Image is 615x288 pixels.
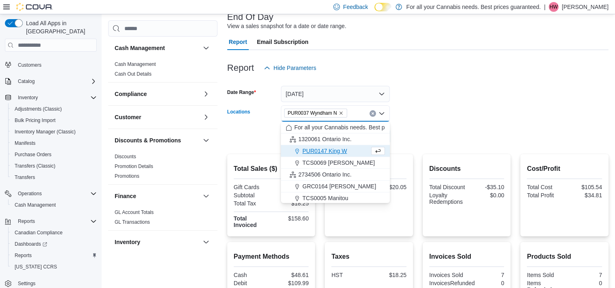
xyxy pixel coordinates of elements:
div: Cash Management [108,59,217,82]
button: Catalog [15,76,38,86]
span: Hide Parameters [274,64,316,72]
div: Total Discount [429,184,465,190]
button: Reports [15,216,38,226]
button: Canadian Compliance [8,227,100,238]
a: Promotion Details [115,164,153,169]
a: Promotions [115,173,139,179]
div: HST [331,272,367,278]
div: Finance [108,207,217,230]
button: Customers [2,59,100,71]
div: Haley Watson [549,2,558,12]
span: Load All Apps in [GEOGRAPHIC_DATA] [23,19,97,35]
span: Reports [15,252,32,259]
p: | [544,2,545,12]
span: Cash Management [15,202,56,208]
button: Transfers [8,172,100,183]
button: Inventory [15,93,41,103]
a: Cash Management [115,61,156,67]
span: Customers [15,60,97,70]
div: Debit [234,280,269,286]
button: Compliance [115,90,200,98]
div: $18.25 [371,272,406,278]
span: Inventory Manager (Classic) [15,129,76,135]
button: Discounts & Promotions [201,135,211,145]
p: For all your Cannabis needs. Best prices guaranteed. [406,2,541,12]
button: 1320061 Ontario Inc. [281,133,390,145]
h3: Cash Management [115,44,165,52]
button: Finance [115,192,200,200]
div: InvoicesRefunded [429,280,475,286]
button: 2734506 Ontario Inc. [281,169,390,181]
h3: Compliance [115,90,147,98]
div: $140.35 [273,192,309,199]
button: Cash Management [8,199,100,211]
div: -$35.10 [468,184,504,190]
button: Cash Management [201,43,211,53]
div: $20.05 [371,184,406,190]
span: 1320061 Ontario Inc. [298,135,352,143]
div: Total Profit [527,192,563,199]
a: Manifests [11,138,39,148]
span: Settings [18,280,35,287]
a: Transfers [11,172,38,182]
span: Cash Management [11,200,97,210]
span: GL Account Totals [115,209,154,216]
a: [US_STATE] CCRS [11,262,60,272]
h2: Payment Methods [234,252,309,262]
span: Catalog [15,76,97,86]
button: Hide Parameters [261,60,319,76]
button: [DATE] [281,86,390,102]
button: Transfers (Classic) [8,160,100,172]
a: Canadian Compliance [11,228,66,238]
div: 7 [566,272,602,278]
span: Transfers (Classic) [15,163,55,169]
span: Manifests [15,140,35,146]
button: Catalog [2,76,100,87]
span: Adjustments (Classic) [11,104,97,114]
span: Washington CCRS [11,262,97,272]
button: Customer [115,113,200,121]
h3: Inventory [115,238,140,246]
span: Discounts [115,153,136,160]
button: GRC0164 [PERSON_NAME] [281,181,390,192]
div: Loyalty Redemptions [429,192,465,205]
button: Manifests [8,137,100,149]
div: $48.61 [273,272,309,278]
button: TCS0069 [PERSON_NAME] [281,157,390,169]
span: Inventory Manager (Classic) [11,127,97,137]
span: Dashboards [11,239,97,249]
label: Date Range [227,89,256,96]
h3: Report [227,63,254,73]
span: GL Transactions [115,219,150,225]
button: Adjustments (Classic) [8,103,100,115]
a: Dashboards [8,238,100,250]
button: Operations [2,188,100,199]
div: Cash [234,272,269,278]
span: Canadian Compliance [11,228,97,238]
div: $18.25 [273,200,309,207]
button: Bulk Pricing Import [8,115,100,126]
button: Clear input [369,110,376,117]
a: Purchase Orders [11,150,55,159]
h2: Invoices Sold [429,252,504,262]
span: 2734506 Ontario Inc. [298,170,352,179]
h3: Discounts & Promotions [115,136,181,144]
div: Total Tax [234,200,269,207]
button: For all your Cannabis needs. Best prices guaranteed. [281,122,390,133]
span: Dark Mode [374,11,375,12]
a: Discounts [115,154,136,159]
strong: Total Invoiced [234,215,257,228]
span: Operations [15,189,97,199]
h2: Total Sales ($) [234,164,309,174]
img: Cova [16,3,53,11]
p: [PERSON_NAME] [562,2,608,12]
button: Inventory [115,238,200,246]
span: Purchase Orders [15,151,52,158]
span: PUR0147 King W [302,147,347,155]
span: Email Subscription [257,34,309,50]
span: PUR0037 Wyndham N [288,109,337,117]
div: 0 [478,280,504,286]
span: Operations [18,190,42,197]
span: HW [550,2,558,12]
